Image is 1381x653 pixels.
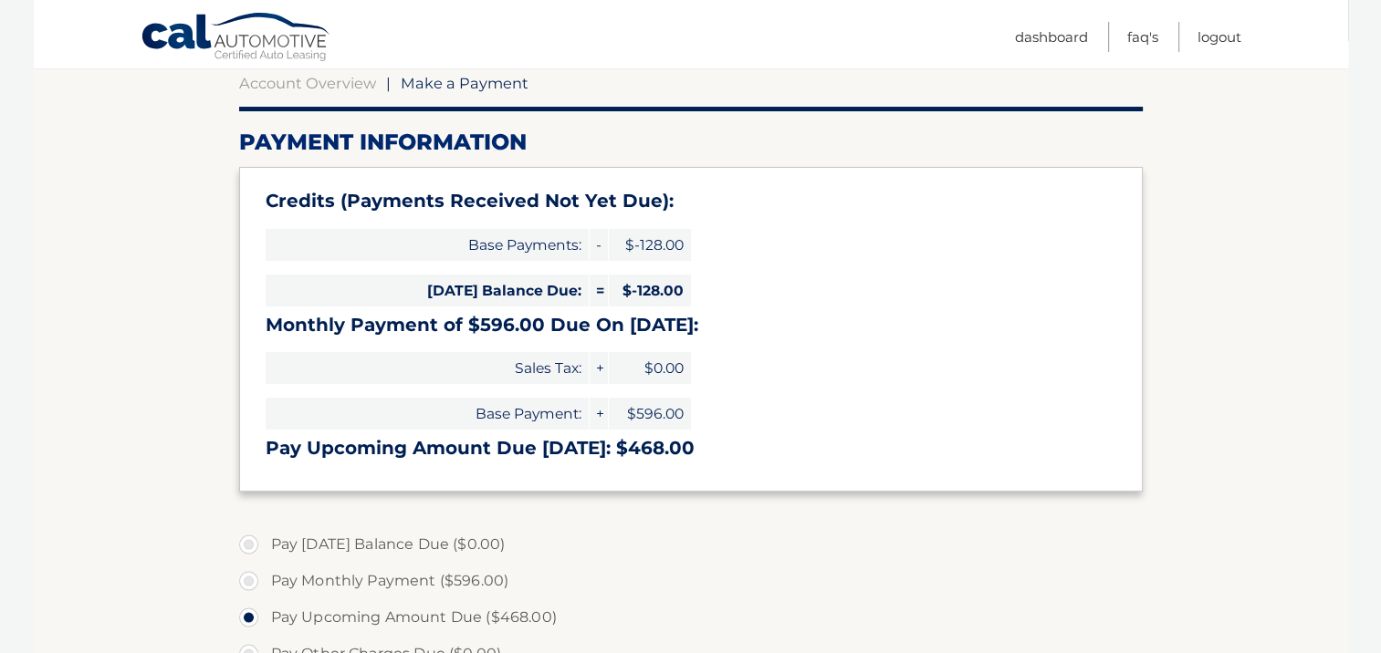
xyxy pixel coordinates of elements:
span: = [590,275,608,306]
span: | [386,74,391,92]
h3: Pay Upcoming Amount Due [DATE]: $468.00 [266,437,1116,460]
h3: Credits (Payments Received Not Yet Due): [266,190,1116,212]
span: $0.00 [609,352,691,384]
span: Base Payments: [266,229,589,261]
span: Make a Payment [401,74,528,92]
label: Pay [DATE] Balance Due ($0.00) [239,526,1143,563]
a: Cal Automotive [141,12,332,65]
span: Base Payment: [266,398,589,430]
a: Dashboard [1015,22,1088,52]
span: [DATE] Balance Due: [266,275,589,306]
span: $-128.00 [609,229,691,261]
a: FAQ's [1127,22,1158,52]
h2: Payment Information [239,129,1143,156]
h3: Monthly Payment of $596.00 Due On [DATE]: [266,314,1116,337]
a: Account Overview [239,74,376,92]
span: + [590,398,608,430]
span: Sales Tax: [266,352,589,384]
label: Pay Upcoming Amount Due ($468.00) [239,599,1143,636]
span: + [590,352,608,384]
span: $-128.00 [609,275,691,306]
label: Pay Monthly Payment ($596.00) [239,563,1143,599]
a: Logout [1198,22,1241,52]
span: - [590,229,608,261]
span: $596.00 [609,398,691,430]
